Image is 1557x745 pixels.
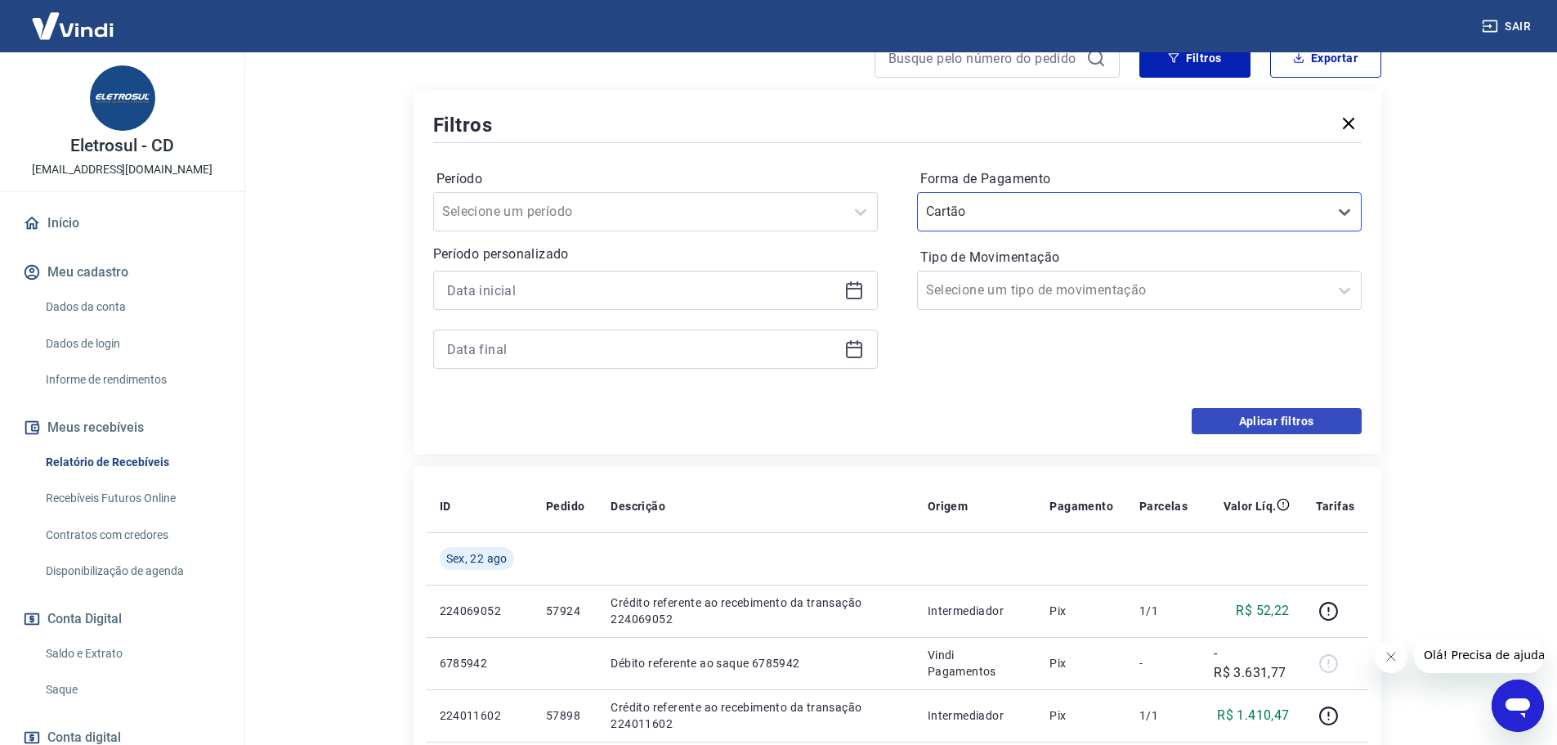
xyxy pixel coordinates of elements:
[546,603,584,619] p: 57924
[20,254,225,290] button: Meu cadastro
[447,278,838,303] input: Data inicial
[433,112,494,138] h5: Filtros
[39,363,225,397] a: Informe de rendimentos
[39,446,225,479] a: Relatório de Recebíveis
[20,601,225,637] button: Conta Digital
[39,673,225,707] a: Saque
[39,290,225,324] a: Dados da conta
[20,205,225,241] a: Início
[440,655,520,671] p: 6785942
[1139,707,1188,724] p: 1/1
[1139,38,1251,78] button: Filtros
[446,550,508,567] span: Sex, 22 ago
[888,46,1080,70] input: Busque pelo número do pedido
[1139,603,1188,619] p: 1/1
[440,707,520,724] p: 224011602
[433,245,878,264] p: Período personalizado
[1316,498,1355,514] p: Tarifas
[920,248,1358,267] label: Tipo de Movimentação
[10,11,137,25] span: Olá! Precisa de ajuda?
[1049,655,1113,671] p: Pix
[39,554,225,588] a: Disponibilização de agenda
[611,595,902,627] p: Crédito referente ao recebimento da transação 224069052
[928,603,1024,619] p: Intermediador
[546,707,584,724] p: 57898
[1139,655,1188,671] p: -
[1049,707,1113,724] p: Pix
[1236,601,1289,621] p: R$ 52,22
[440,603,520,619] p: 224069052
[1224,498,1277,514] p: Valor Líq.
[1479,11,1537,42] button: Sair
[447,337,838,361] input: Data final
[611,498,665,514] p: Descrição
[1049,498,1113,514] p: Pagamento
[39,518,225,552] a: Contratos com credores
[32,161,213,178] p: [EMAIL_ADDRESS][DOMAIN_NAME]
[1375,640,1407,673] iframe: Fechar mensagem
[39,327,225,361] a: Dados de login
[436,169,875,189] label: Período
[20,410,225,446] button: Meus recebíveis
[928,707,1024,724] p: Intermediador
[546,498,584,514] p: Pedido
[70,137,173,155] p: Eletrosul - CD
[39,637,225,671] a: Saldo e Extrato
[1139,498,1188,514] p: Parcelas
[20,1,126,51] img: Vindi
[39,482,225,515] a: Recebíveis Futuros Online
[1214,644,1289,683] p: -R$ 3.631,77
[440,498,451,514] p: ID
[1492,680,1544,732] iframe: Botão para abrir a janela de mensagens
[1049,603,1113,619] p: Pix
[928,498,968,514] p: Origem
[1414,637,1544,673] iframe: Mensagem da empresa
[90,65,155,131] img: bfaea956-2ddf-41fe-bf56-92e818b71c04.jpeg
[1192,408,1362,434] button: Aplicar filtros
[920,169,1358,189] label: Forma de Pagamento
[1217,706,1289,725] p: R$ 1.410,47
[611,655,902,671] p: Débito referente ao saque 6785942
[611,699,902,732] p: Crédito referente ao recebimento da transação 224011602
[928,647,1024,680] p: Vindi Pagamentos
[1270,38,1381,78] button: Exportar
